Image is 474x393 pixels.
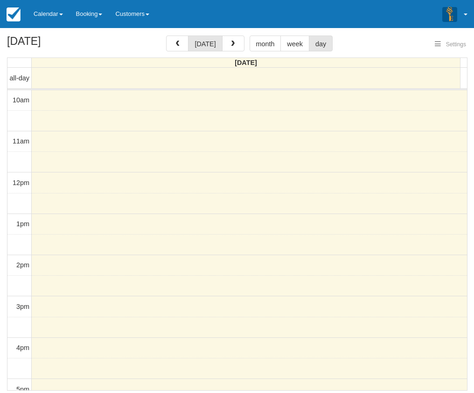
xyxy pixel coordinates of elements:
[188,36,222,51] button: [DATE]
[7,7,21,21] img: checkfront-main-nav-mini-logo.png
[16,303,29,310] span: 3pm
[13,179,29,186] span: 12pm
[10,74,29,82] span: all-day
[309,36,333,51] button: day
[250,36,281,51] button: month
[442,7,457,21] img: A3
[16,386,29,393] span: 5pm
[429,38,472,51] button: Settings
[16,344,29,351] span: 4pm
[280,36,309,51] button: week
[16,261,29,269] span: 2pm
[16,220,29,228] span: 1pm
[235,59,257,66] span: [DATE]
[7,36,125,53] h2: [DATE]
[446,41,466,48] span: Settings
[13,137,29,145] span: 11am
[13,96,29,104] span: 10am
